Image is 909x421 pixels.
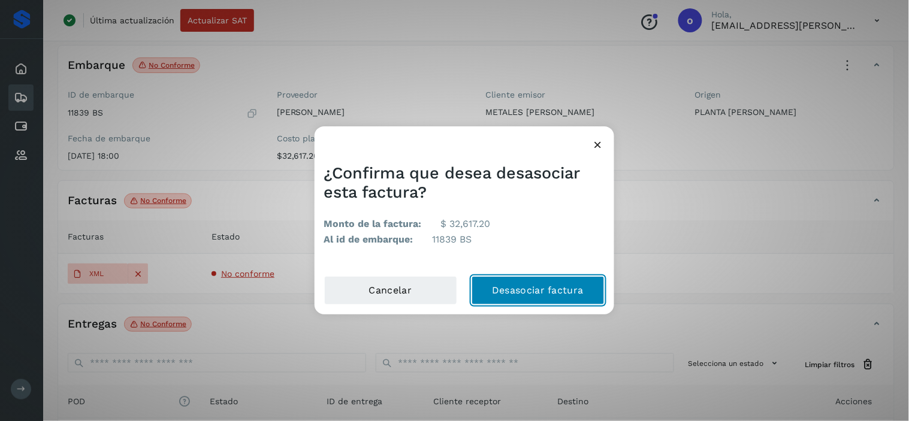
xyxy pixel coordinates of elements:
[472,276,605,305] button: Desasociar factura
[433,232,472,247] p: 11839 BS
[324,232,413,247] b: Al id de embarque:
[324,163,580,202] span: ¿Confirma que desea desasociar esta factura?
[324,276,457,305] button: Cancelar
[441,216,491,232] p: $ 32,617.20
[324,216,422,232] b: Monto de la factura:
